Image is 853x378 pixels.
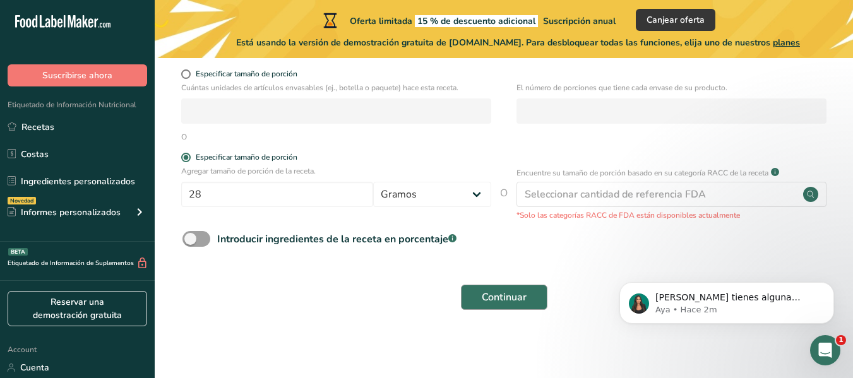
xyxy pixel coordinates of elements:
[516,82,826,93] p: El número de porciones que tiene cada envase de su producto.
[8,291,147,326] a: Reservar una demostración gratuita
[196,153,297,162] div: Especificar tamaño de porción
[516,210,826,221] p: *Solo las categorías RACC de FDA están disponibles actualmente
[836,335,846,345] span: 1
[810,335,840,365] iframe: Intercom live chat
[415,15,538,27] span: 15 % de descuento adicional
[636,9,715,31] button: Canjear oferta
[516,167,768,179] p: Encuentre su tamaño de porción basado en su categoría RACC de la receta
[500,186,508,221] span: O
[191,69,297,79] span: Especificar tamaño de porción
[600,256,853,344] iframe: Intercom notifications mensaje
[543,15,616,27] span: Suscripción anual
[8,197,36,204] div: Novedad
[8,64,147,86] button: Suscribirse ahora
[482,290,527,305] span: Continuar
[236,36,800,49] span: Está usando la versión de demostración gratuita de [DOMAIN_NAME]. Para desbloquear todas las func...
[8,206,121,219] div: Informes personalizados
[181,82,491,93] p: Cuántas unidades de artículos envasables (ej., botella o paquete) hace esta receta.
[461,285,547,310] button: Continuar
[181,165,491,177] p: Agregar tamaño de porción de la receta.
[773,37,800,49] span: planes
[321,13,616,28] div: Oferta limitada
[217,232,456,247] div: Introducir ingredientes de la receta en porcentaje
[181,182,373,207] input: Escribe aquí el tamaño de la porción
[525,187,706,202] div: Seleccionar cantidad de referencia FDA
[42,69,112,82] span: Suscribirse ahora
[181,131,187,143] div: O
[647,13,705,27] span: Canjear oferta
[8,248,28,256] div: BETA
